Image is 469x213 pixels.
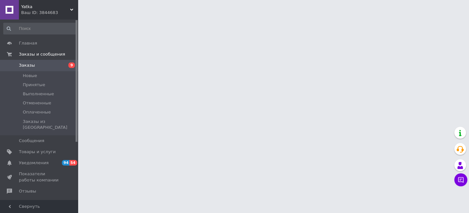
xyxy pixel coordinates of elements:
span: Заказы и сообщения [19,51,65,57]
span: Главная [19,40,37,46]
span: Покупатели [19,199,46,205]
span: Заказы [19,62,35,68]
span: 9 [68,62,75,68]
button: Чат с покупателем [454,173,467,186]
span: Отмененные [23,100,51,106]
span: 94 [62,160,69,166]
span: Yatka [21,4,70,10]
span: Отзывы [19,188,36,194]
span: Сообщения [19,138,44,144]
input: Поиск [3,23,77,34]
span: Принятые [23,82,45,88]
span: Заказы из [GEOGRAPHIC_DATA] [23,119,76,130]
span: Товары и услуги [19,149,56,155]
span: Уведомления [19,160,49,166]
span: 54 [69,160,77,166]
div: Ваш ID: 3844683 [21,10,78,16]
span: Новые [23,73,37,79]
span: Показатели работы компании [19,171,60,183]
span: Выполненные [23,91,54,97]
span: Оплаченные [23,109,51,115]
